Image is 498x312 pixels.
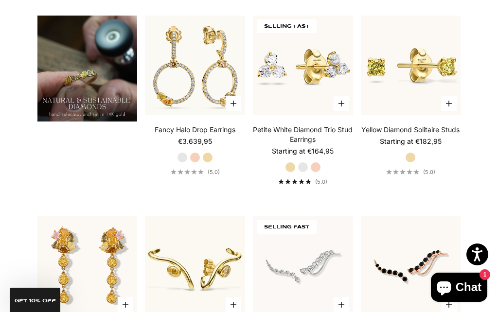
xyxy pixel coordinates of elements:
span: SELLING FAST [257,220,317,234]
span: (5.0) [423,169,435,175]
img: #YellowGold [361,16,461,116]
inbox-online-store-chat: Shopify online store chat [428,273,490,304]
sale-price: €3.639,95 [178,137,212,146]
span: (5.0) [315,178,327,185]
a: Fancy Halo Drop Earrings [155,125,235,135]
img: #YellowGold [253,16,353,116]
img: 2_05b7e518-09e1-48b4-8828-ad2f9eb41d13.png [37,16,138,122]
a: 5.0 out of 5.0 stars(5.0) [171,169,220,175]
span: (5.0) [208,169,220,175]
a: 5.0 out of 5.0 stars(5.0) [386,169,435,175]
span: GET 10% Off [15,298,56,303]
div: 5.0 out of 5.0 stars [278,179,311,184]
span: SELLING FAST [257,19,317,33]
img: #YellowGold [145,16,245,116]
sale-price: Starting at €164,95 [272,146,334,156]
a: Yellow Diamond Solitaire Studs [361,125,460,135]
div: GET 10% Off [10,288,60,312]
div: 5.0 out of 5.0 stars [171,169,204,174]
div: 5.0 out of 5.0 stars [386,169,419,174]
a: 5.0 out of 5.0 stars(5.0) [278,178,327,185]
sale-price: Starting at €182,95 [380,137,442,146]
a: Petite White Diamond Trio Stud Earrings [253,125,353,144]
